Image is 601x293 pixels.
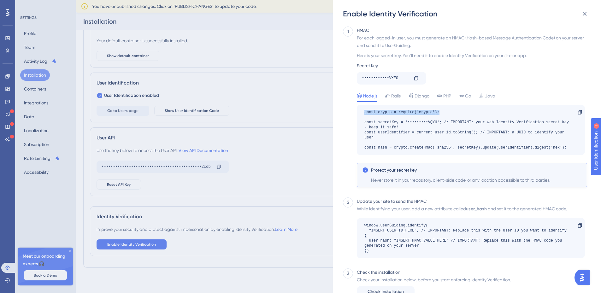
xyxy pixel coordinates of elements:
[48,3,50,8] div: 1
[415,92,429,100] span: Django
[357,26,369,34] div: HMAC
[574,268,593,287] iframe: UserGuiding AI Assistant Launcher
[364,110,571,150] div: const crypto = require('crypto'); const secretKey = '•••••••••VQYU'; // IMPORTANT: your web Ident...
[362,73,409,83] div: ••••••••••••VXEG
[347,270,349,277] div: 3
[357,52,587,59] div: Here is your secret key. You’ll need it to enable Identity Verification on your site or app.
[485,92,495,100] span: Java
[357,62,587,69] div: Secret Key
[364,223,571,253] div: window.userGuiding.identify( "INSERT_USER_ID_HERE", // IMPORTANT: Replace this with the user ID y...
[347,199,349,206] div: 2
[357,197,427,205] div: Update your site to send the HMAC
[347,28,349,35] div: 1
[466,206,487,212] b: user_hash
[391,92,401,100] span: Rails
[465,92,471,100] span: Go
[343,9,592,19] div: Enable Identity Verification
[371,176,582,184] span: Never store it in your repository, client-side code, or any location accessible to third parties.
[363,92,377,100] span: Node.js
[357,276,511,284] div: Check your installation below, before you start enforcing Identity Verification.
[5,2,44,9] span: User Identification
[357,34,587,49] div: For each logged-in user, you must generate an HMAC (Hash-based Message Authentication Code) on yo...
[357,268,400,276] div: Check the installation
[357,205,585,213] div: While identifying your user, add a new attribute called and set it to the generated HMAC code.
[371,166,417,174] span: Protect your secret key
[443,92,451,100] span: PHP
